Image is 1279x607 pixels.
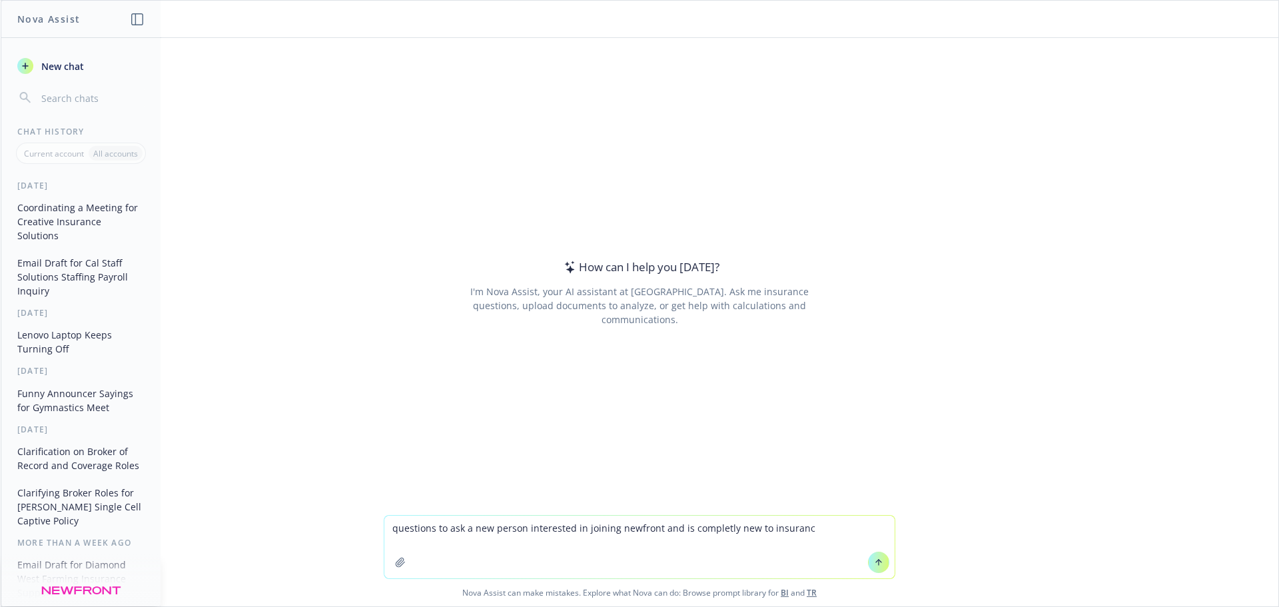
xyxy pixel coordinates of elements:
button: Clarifying Broker Roles for [PERSON_NAME] Single Cell Captive Policy [12,482,150,532]
span: Nova Assist can make mistakes. Explore what Nova can do: Browse prompt library for and [6,579,1273,606]
p: Current account [24,148,84,159]
a: BI [781,587,789,598]
textarea: questions to ask a new person interested in joining newfront and is completly new to insur [384,516,895,578]
button: Lenovo Laptop Keeps Turning Off [12,324,150,360]
div: [DATE] [1,307,161,318]
button: Clarification on Broker of Record and Coverage Roles [12,440,150,476]
div: Chat History [1,126,161,137]
span: New chat [39,59,84,73]
div: [DATE] [1,365,161,376]
button: New chat [12,54,150,78]
a: TR [807,587,817,598]
div: More than a week ago [1,537,161,548]
button: Coordinating a Meeting for Creative Insurance Solutions [12,197,150,247]
div: I'm Nova Assist, your AI assistant at [GEOGRAPHIC_DATA]. Ask me insurance questions, upload docum... [452,285,827,326]
div: How can I help you [DATE]? [560,259,719,276]
h1: Nova Assist [17,12,80,26]
input: Search chats [39,89,145,107]
div: [DATE] [1,180,161,191]
button: Funny Announcer Sayings for Gymnastics Meet [12,382,150,418]
button: Email Draft for Cal Staff Solutions Staffing Payroll Inquiry [12,252,150,302]
div: [DATE] [1,424,161,435]
p: All accounts [93,148,138,159]
button: Email Draft for Diamond West Farming Insurance Support [12,554,150,604]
